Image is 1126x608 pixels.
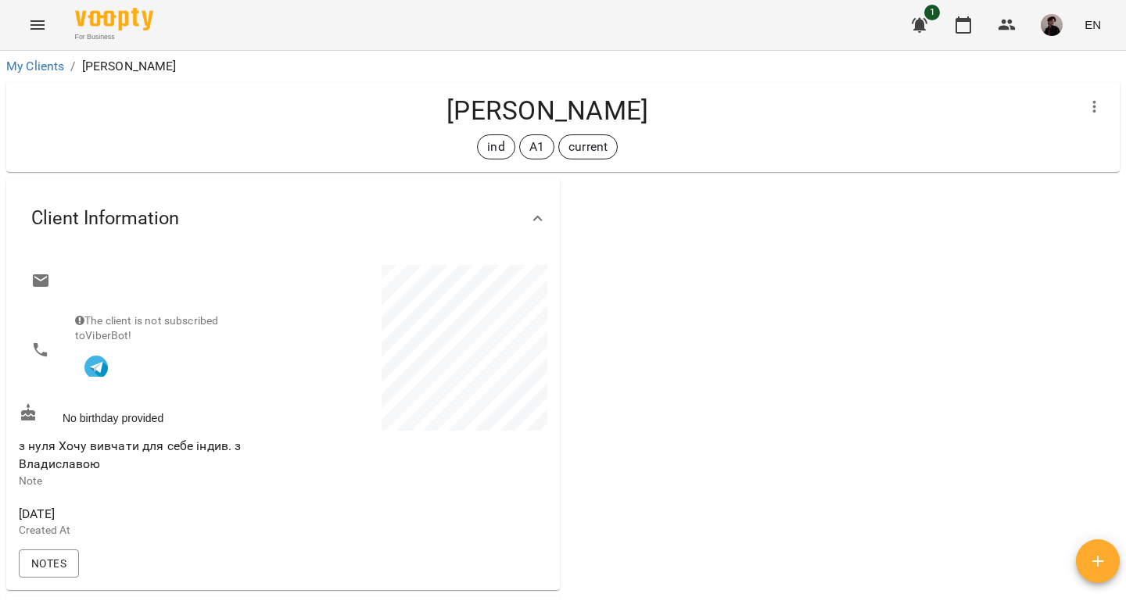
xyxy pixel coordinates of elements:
[16,400,283,429] div: No birthday provided
[31,206,179,231] span: Client Information
[924,5,940,20] span: 1
[6,59,64,73] a: My Clients
[477,134,515,159] div: ind
[19,474,280,489] p: Note
[75,344,117,386] button: In touch with VooptyBot
[84,356,108,379] img: Telegram
[558,134,618,159] div: current
[31,554,66,573] span: Notes
[19,6,56,44] button: Menu
[19,505,280,524] span: [DATE]
[75,314,218,342] span: The client is not subscribed to ViberBot!
[19,549,79,578] button: Notes
[19,95,1076,127] h4: [PERSON_NAME]
[568,138,608,156] p: current
[6,57,1120,76] nav: breadcrumb
[1085,16,1101,33] span: EN
[1078,10,1107,39] button: EN
[6,178,560,259] div: Client Information
[70,57,75,76] li: /
[1041,14,1063,36] img: 7d603b6c0277b58a862e2388d03b3a1c.jpg
[75,32,153,42] span: For Business
[19,523,280,538] p: Created At
[75,8,153,30] img: Voopty Logo
[519,134,554,159] div: А1
[529,138,544,156] p: А1
[19,438,241,472] span: з нуля Хочу вивчати для себе індив. з Владиславою
[487,138,504,156] p: ind
[82,57,177,76] p: [PERSON_NAME]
